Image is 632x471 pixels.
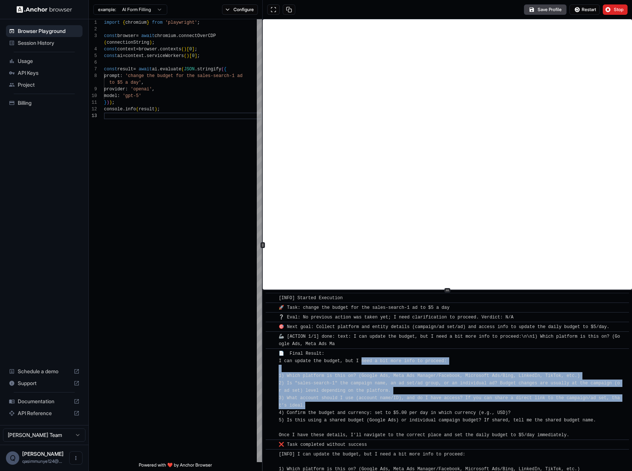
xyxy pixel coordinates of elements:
[139,67,152,72] span: await
[186,47,189,52] span: [
[125,53,144,59] span: context
[279,315,513,320] span: ❔ Eval: No previous action was taken yet; I need clarification to proceed. Verdict: N/A
[89,66,97,73] div: 7
[125,20,147,25] span: chromium
[157,47,160,52] span: .
[109,80,141,85] span: to $5 a day'
[89,19,97,26] div: 1
[139,462,212,471] span: Powered with ❤️ by Anchor Browser
[189,47,192,52] span: 0
[18,69,80,77] span: API Keys
[89,53,97,59] div: 5
[22,451,64,457] span: Qasim Munye
[18,27,80,35] span: Browser Playground
[136,47,138,52] span: =
[6,37,83,49] div: Session History
[18,398,71,405] span: Documentation
[104,73,120,78] span: prompt
[269,350,273,357] span: ​
[283,4,295,15] button: Copy session ID
[120,73,122,78] span: :
[89,99,97,106] div: 11
[122,20,125,25] span: {
[269,294,273,302] span: ​
[224,67,226,72] span: {
[18,81,80,88] span: Project
[152,87,155,92] span: ,
[104,67,117,72] span: const
[176,33,178,39] span: .
[184,47,186,52] span: )
[6,79,83,91] div: Project
[117,53,122,59] span: ai
[189,53,192,59] span: [
[6,377,83,389] div: Support
[152,40,155,45] span: ;
[6,67,83,79] div: API Keys
[147,20,149,25] span: }
[122,53,125,59] span: =
[267,4,280,15] button: Open in full screen
[89,26,97,33] div: 2
[89,113,97,119] div: 13
[279,334,620,347] span: 🦾 [ACTION 1/1] done: text: I can update the budget, but I need a bit more info to proceed:\n\n1) ...
[18,99,80,107] span: Billing
[122,107,125,112] span: .
[6,97,83,109] div: Billing
[117,67,133,72] span: result
[269,304,273,311] span: ​
[6,365,83,377] div: Schedule a demo
[18,380,71,387] span: Support
[89,46,97,53] div: 4
[181,67,184,72] span: (
[22,458,62,464] span: qasimmunye124@gmail.com
[279,442,367,447] span: ❌ Task completed without success
[165,20,197,25] span: 'playwright'
[184,67,195,72] span: JSON
[125,107,136,112] span: info
[89,59,97,66] div: 6
[269,333,273,340] span: ​
[524,4,567,15] button: Save Profile
[195,67,197,72] span: .
[18,57,80,65] span: Usage
[133,67,136,72] span: =
[149,40,152,45] span: )
[117,33,136,39] span: browser
[107,40,149,45] span: connectionString
[104,107,122,112] span: console
[117,47,136,52] span: context
[6,395,83,407] div: Documentation
[197,20,200,25] span: ;
[614,7,624,13] span: Stop
[122,93,141,98] span: 'gpt-5'
[279,351,620,438] span: 📄 Final Result: I can update the budget, but I need a bit more info to proceed: 1) Which platform...
[6,55,83,67] div: Usage
[125,87,128,92] span: :
[18,410,71,417] span: API Reference
[131,87,152,92] span: 'openai'
[195,53,197,59] span: ]
[112,100,115,105] span: ;
[69,451,83,465] button: Open menu
[104,100,107,105] span: }
[104,33,117,39] span: const
[157,67,160,72] span: .
[18,39,80,47] span: Session History
[160,67,181,72] span: evaluate
[17,6,72,13] img: Anchor Logo
[104,20,120,25] span: import
[18,368,71,375] span: Schedule a demo
[157,107,160,112] span: ;
[192,47,195,52] span: ]
[222,4,258,15] button: Configure
[89,73,97,79] div: 8
[221,67,224,72] span: (
[181,47,184,52] span: (
[269,314,273,321] span: ​
[89,86,97,93] div: 9
[89,106,97,113] div: 12
[104,53,117,59] span: const
[104,93,117,98] span: model
[155,107,157,112] span: )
